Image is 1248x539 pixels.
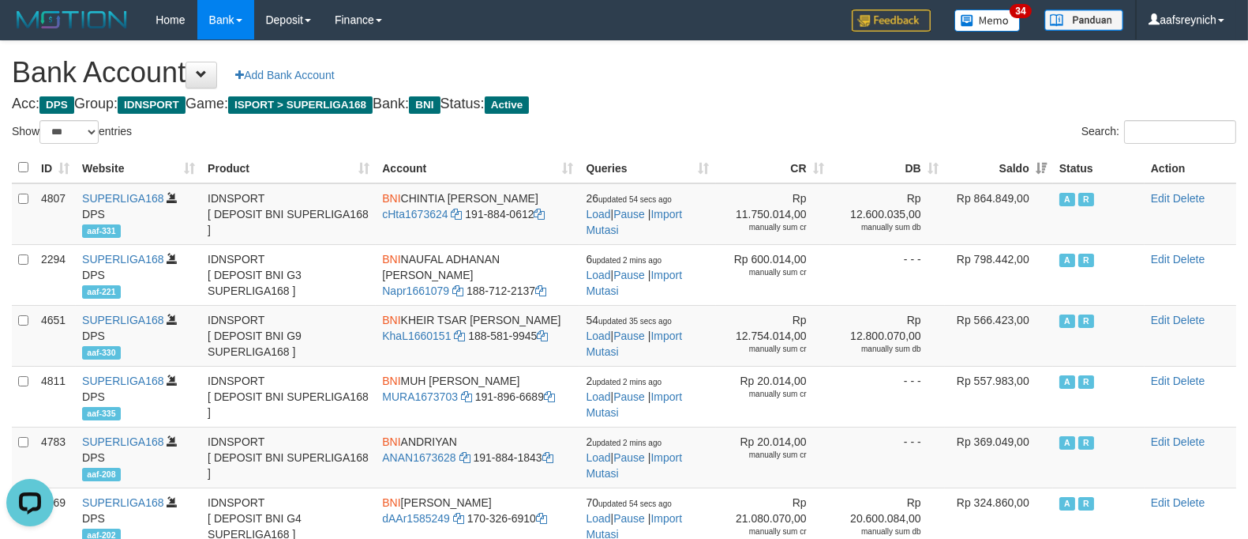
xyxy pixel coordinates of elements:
div: manually sum db [837,222,921,233]
td: Rp 369.049,00 [945,427,1053,488]
a: SUPERLIGA168 [82,314,164,326]
span: updated 2 mins ago [592,439,661,447]
span: 6 [586,253,661,266]
a: Delete [1173,253,1205,266]
span: | | [586,435,682,480]
span: BNI [382,435,400,448]
a: Copy cHta1673624 to clipboard [451,208,462,220]
span: | | [586,253,682,297]
th: Queries: activate to sort column ascending [579,153,715,183]
a: Import Mutasi [586,269,682,297]
span: BNI [382,314,400,326]
a: Delete [1173,375,1205,387]
th: Action [1145,153,1236,183]
a: Copy KhaL1660151 to clipboard [454,330,465,342]
td: 4651 [35,305,76,366]
span: Running [1078,436,1094,450]
a: Delete [1173,192,1205,205]
div: manually sum db [837,526,921,537]
span: aaf-335 [82,407,121,420]
td: DPS [76,366,201,427]
td: 2294 [35,244,76,305]
a: Pause [613,451,645,464]
span: aaf-208 [82,468,121,481]
span: BNI [382,375,400,387]
a: Edit [1151,435,1170,448]
th: Website: activate to sort column ascending [76,153,201,183]
a: Load [586,330,610,342]
label: Search: [1081,120,1236,144]
td: DPS [76,427,201,488]
a: SUPERLIGA168 [82,435,164,448]
div: manually sum cr [722,450,807,461]
td: 4807 [35,183,76,245]
span: Active [1059,254,1075,267]
a: Load [586,451,610,464]
span: Running [1078,193,1094,206]
span: BNI [382,192,400,205]
td: - - - [830,427,945,488]
a: Delete [1173,314,1205,326]
input: Search: [1124,120,1236,144]
td: MUH [PERSON_NAME] 191-896-6689 [376,366,579,427]
span: Active [1059,375,1075,389]
a: Copy ANAN1673628 to clipboard [459,451,470,464]
td: Rp 864.849,00 [945,183,1053,245]
a: Edit [1151,253,1170,266]
span: | | [586,314,682,358]
h4: Acc: Group: Game: Bank: Status: [12,96,1236,112]
span: 2 [586,435,661,448]
img: Button%20Memo.svg [954,9,1021,32]
span: Active [1059,436,1075,450]
td: Rp 12.600.035,00 [830,183,945,245]
a: Load [586,390,610,403]
span: updated 54 secs ago [598,499,672,508]
td: ANDRIYAN 191-884-1843 [376,427,579,488]
a: SUPERLIGA168 [82,253,164,266]
td: Rp 600.014,00 [716,244,830,305]
h1: Bank Account [12,57,1236,89]
span: aaf-330 [82,346,121,360]
th: Status [1053,153,1145,183]
a: SUPERLIGA168 [82,375,164,387]
td: - - - [830,244,945,305]
a: dAAr1585249 [382,512,450,525]
span: 2 [586,375,661,387]
th: CR: activate to sort column ascending [716,153,830,183]
td: 4783 [35,427,76,488]
td: Rp 20.014,00 [716,366,830,427]
span: aaf-331 [82,224,121,238]
a: Copy 1918966689 to clipboard [544,390,555,403]
td: NAUFAL ADHANAN [PERSON_NAME] 188-712-2137 [376,244,579,305]
td: DPS [76,244,201,305]
span: 26 [586,192,671,205]
a: Delete [1173,435,1205,448]
td: DPS [76,183,201,245]
th: ID: activate to sort column ascending [35,153,76,183]
a: Copy Napr1661079 to clipboard [452,285,463,297]
span: ISPORT > SUPERLIGA168 [228,96,373,114]
td: Rp 566.423,00 [945,305,1053,366]
a: Copy 1887122137 to clipboard [535,285,546,297]
td: 4811 [35,366,76,427]
td: - - - [830,366,945,427]
a: Delete [1173,496,1205,509]
a: Pause [613,330,645,342]
span: Running [1078,375,1094,389]
a: Edit [1151,496,1170,509]
span: BNI [382,253,400,266]
th: DB: activate to sort column ascending [830,153,945,183]
a: MURA1673703 [382,390,458,403]
th: Saldo: activate to sort column ascending [945,153,1053,183]
a: Edit [1151,192,1170,205]
td: IDNSPORT [ DEPOSIT BNI SUPERLIGA168 ] [201,183,376,245]
span: aaf-221 [82,285,121,299]
button: Open LiveChat chat widget [6,6,54,54]
a: Napr1661079 [382,285,449,297]
td: CHINTIA [PERSON_NAME] 191-884-0612 [376,183,579,245]
td: IDNSPORT [ DEPOSIT BNI SUPERLIGA168 ] [201,366,376,427]
div: manually sum cr [722,222,807,233]
td: KHEIR TSAR [PERSON_NAME] 188-581-9945 [376,305,579,366]
span: Running [1078,254,1094,267]
a: SUPERLIGA168 [82,192,164,205]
